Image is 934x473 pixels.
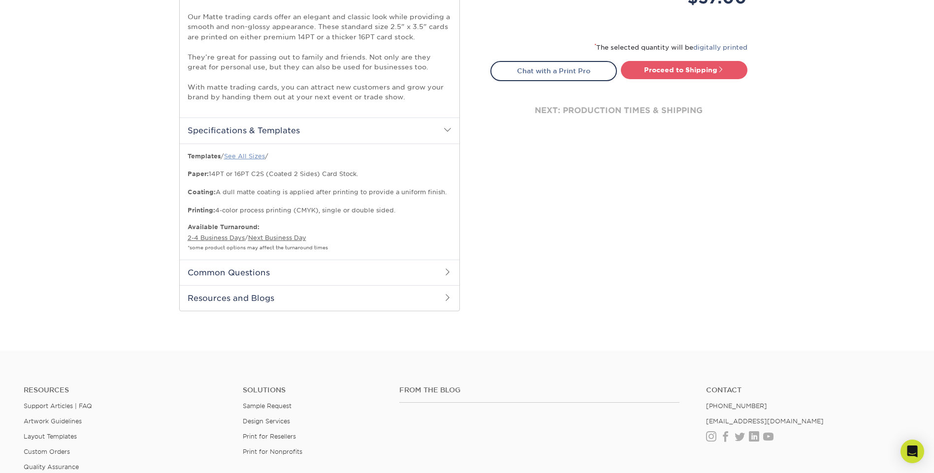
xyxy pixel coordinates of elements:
[24,386,228,394] h4: Resources
[693,44,747,51] a: digitally printed
[24,433,77,440] a: Layout Templates
[188,170,209,177] strong: Paper:
[243,448,302,455] a: Print for Nonprofits
[243,386,385,394] h4: Solutions
[188,152,221,160] b: Templates
[248,234,306,241] a: Next Business Day
[188,188,216,196] strong: Coating:
[621,61,747,79] a: Proceed to Shipping
[188,207,215,214] strong: Printing:
[180,260,459,285] h2: Common Questions
[180,118,459,143] h2: Specifications & Templates
[188,234,245,241] a: 2-4 Business Days
[188,223,259,231] b: Available Turnaround:
[243,433,296,440] a: Print for Resellers
[399,386,679,394] h4: From the Blog
[24,463,79,471] a: Quality Assurance
[24,402,92,410] a: Support Articles | FAQ
[24,417,82,425] a: Artwork Guidelines
[594,44,747,51] small: The selected quantity will be
[180,285,459,311] h2: Resources and Blogs
[224,152,265,160] a: See All Sizes
[188,245,328,250] small: *some product options may affect the turnaround times
[243,417,290,425] a: Design Services
[188,152,451,215] p: / / 14PT or 16PT C2S (Coated 2 Sides) Card Stock. A dull matte coating is applied after printing ...
[188,223,451,252] p: /
[24,448,70,455] a: Custom Orders
[490,61,617,81] a: Chat with a Print Pro
[706,402,767,410] a: [PHONE_NUMBER]
[706,386,910,394] a: Contact
[490,81,747,140] div: next: production times & shipping
[243,402,291,410] a: Sample Request
[901,440,924,463] div: Open Intercom Messenger
[706,417,824,425] a: [EMAIL_ADDRESS][DOMAIN_NAME]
